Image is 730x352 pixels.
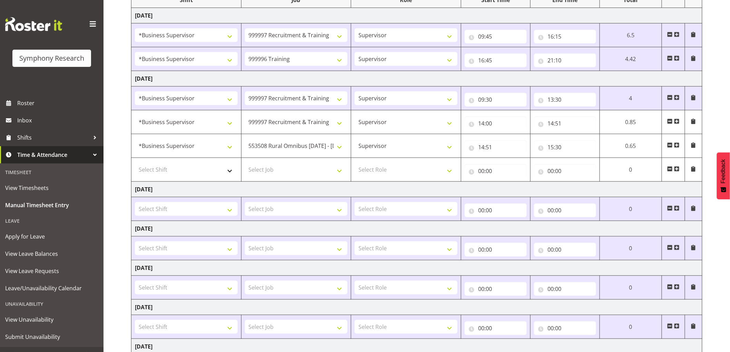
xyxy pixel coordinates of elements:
[534,243,596,257] input: Click to select...
[717,152,730,199] button: Feedback - Show survey
[5,249,98,259] span: View Leave Balances
[465,117,527,130] input: Click to select...
[2,311,102,328] a: View Unavailability
[600,276,662,300] td: 0
[465,203,527,217] input: Click to select...
[534,282,596,296] input: Click to select...
[2,179,102,197] a: View Timesheets
[600,197,662,221] td: 0
[600,134,662,158] td: 0.65
[2,228,102,245] a: Apply for Leave
[2,328,102,345] a: Submit Unavailability
[600,23,662,47] td: 6.5
[600,87,662,110] td: 4
[2,297,102,311] div: Unavailability
[600,315,662,339] td: 0
[2,197,102,214] a: Manual Timesheet Entry
[534,321,596,335] input: Click to select...
[534,93,596,107] input: Click to select...
[600,47,662,71] td: 4.42
[465,93,527,107] input: Click to select...
[5,266,98,276] span: View Leave Requests
[465,282,527,296] input: Click to select...
[131,71,702,87] td: [DATE]
[465,140,527,154] input: Click to select...
[5,314,98,325] span: View Unavailability
[600,237,662,260] td: 0
[2,262,102,280] a: View Leave Requests
[19,53,84,63] div: Symphony Research
[131,221,702,237] td: [DATE]
[131,260,702,276] td: [DATE]
[131,8,702,23] td: [DATE]
[2,214,102,228] div: Leave
[465,53,527,67] input: Click to select...
[17,132,90,143] span: Shifts
[17,98,100,108] span: Roster
[5,332,98,342] span: Submit Unavailability
[5,17,62,31] img: Rosterit website logo
[465,321,527,335] input: Click to select...
[2,165,102,179] div: Timesheet
[534,53,596,67] input: Click to select...
[534,203,596,217] input: Click to select...
[534,30,596,43] input: Click to select...
[534,117,596,130] input: Click to select...
[600,110,662,134] td: 0.85
[534,140,596,154] input: Click to select...
[720,159,727,183] span: Feedback
[17,150,90,160] span: Time & Attendance
[5,200,98,210] span: Manual Timesheet Entry
[5,283,98,293] span: Leave/Unavailability Calendar
[465,164,527,178] input: Click to select...
[465,243,527,257] input: Click to select...
[465,30,527,43] input: Click to select...
[2,280,102,297] a: Leave/Unavailability Calendar
[5,231,98,242] span: Apply for Leave
[131,300,702,315] td: [DATE]
[534,164,596,178] input: Click to select...
[2,245,102,262] a: View Leave Balances
[600,158,662,182] td: 0
[17,115,100,125] span: Inbox
[131,182,702,197] td: [DATE]
[5,183,98,193] span: View Timesheets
